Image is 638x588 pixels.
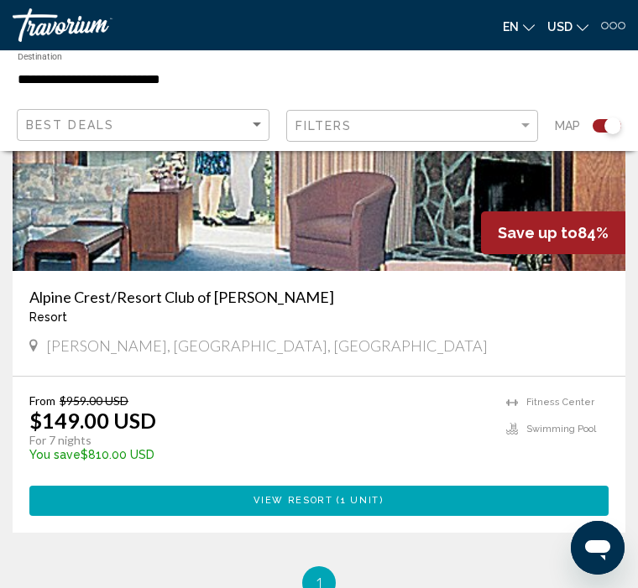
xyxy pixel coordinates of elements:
[555,114,580,138] span: Map
[26,118,264,133] mat-select: Sort by
[526,424,596,434] span: Swimming Pool
[46,336,488,355] span: [PERSON_NAME], [GEOGRAPHIC_DATA], [GEOGRAPHIC_DATA]
[29,310,67,324] span: Resort
[547,20,573,34] span: USD
[29,448,81,461] span: You save
[29,448,489,461] p: $810.00 USD
[341,495,379,506] span: 1 unit
[29,486,609,516] button: View Resort(1 unit)
[29,433,489,448] p: For 7 nights
[60,393,128,408] span: $959.00 USD
[29,393,55,408] span: From
[571,521,625,575] iframe: Button to launch messaging window
[286,109,539,143] button: Filter
[503,20,519,34] span: en
[481,211,625,254] div: 84%
[547,14,588,39] button: Change currency
[333,495,384,506] span: ( )
[29,408,156,433] p: $149.00 USD
[503,14,535,39] button: Change language
[13,8,311,42] a: Travorium
[295,119,353,133] span: Filters
[26,118,114,132] span: Best Deals
[526,397,594,408] span: Fitness Center
[254,495,332,506] span: View Resort
[29,288,609,306] a: Alpine Crest/Resort Club of [PERSON_NAME]
[498,224,578,242] span: Save up to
